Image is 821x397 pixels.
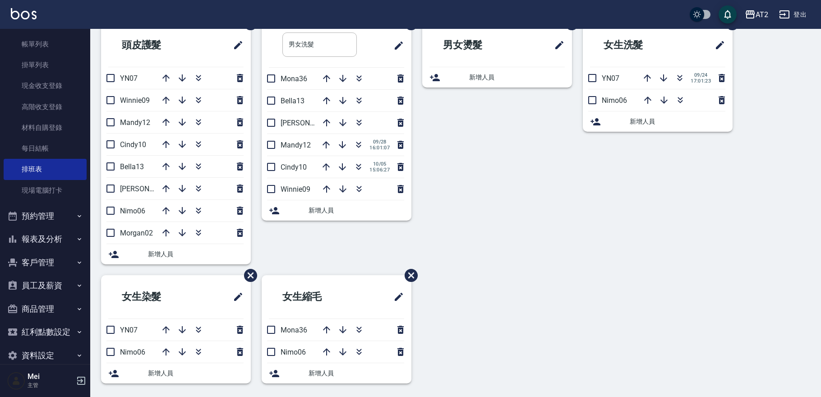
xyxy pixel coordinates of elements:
[269,281,362,313] h2: 女生縮毛
[7,372,25,390] img: Person
[227,286,244,308] span: 修改班表的標題
[388,35,404,56] span: 修改班表的標題
[281,97,304,105] span: Bella13
[4,117,87,138] a: 材料自購登錄
[4,34,87,55] a: 帳單列表
[4,180,87,201] a: 現場電腦打卡
[691,78,711,84] span: 17:01:23
[602,74,619,83] span: YN07
[281,141,311,149] span: Mandy12
[281,163,307,171] span: Cindy10
[775,6,810,23] button: 登出
[756,9,768,20] div: AT2
[11,8,37,19] img: Logo
[4,75,87,96] a: 現金收支登錄
[120,207,145,215] span: Nimo06
[4,344,87,367] button: 資料設定
[719,5,737,23] button: save
[602,96,627,105] span: Nimo06
[120,229,153,237] span: Morgan02
[691,72,711,78] span: 09/24
[120,96,150,105] span: Winnie09
[227,34,244,56] span: 修改班表的標題
[4,55,87,75] a: 掛單列表
[262,200,411,221] div: 新增人員
[4,97,87,117] a: 高階收支登錄
[281,348,306,356] span: Nimo06
[148,369,244,378] span: 新增人員
[4,138,87,159] a: 每日結帳
[398,262,419,289] span: 刪除班表
[281,185,310,194] span: Winnie09
[4,159,87,180] a: 排班表
[237,262,258,289] span: 刪除班表
[4,320,87,344] button: 紅利點數設定
[4,297,87,321] button: 商品管理
[309,369,404,378] span: 新增人員
[369,167,390,173] span: 15:06:27
[309,206,404,215] span: 新增人員
[369,161,390,167] span: 10/05
[369,139,390,145] span: 09/28
[583,111,733,132] div: 新增人員
[108,281,201,313] h2: 女生染髮
[120,118,150,127] span: Mandy12
[120,348,145,356] span: Nimo06
[369,145,390,151] span: 16:01:07
[262,363,411,383] div: 新增人員
[281,74,307,83] span: Mona36
[4,227,87,251] button: 報表及分析
[469,73,565,82] span: 新增人員
[28,381,74,389] p: 主管
[630,117,725,126] span: 新增人員
[120,326,138,334] span: YN07
[590,29,683,61] h2: 女生洗髮
[148,249,244,259] span: 新增人員
[4,251,87,274] button: 客戶管理
[741,5,772,24] button: AT2
[120,162,144,171] span: Bella13
[4,274,87,297] button: 員工及薪資
[120,185,182,193] span: [PERSON_NAME]37
[281,119,343,127] span: [PERSON_NAME]37
[282,32,357,57] input: 排版標題
[120,140,146,149] span: Cindy10
[4,204,87,228] button: 預約管理
[281,326,307,334] span: Mona36
[429,29,522,61] h2: 男女燙髮
[108,29,201,61] h2: 頭皮護髮
[549,34,565,56] span: 修改班表的標題
[422,67,572,88] div: 新增人員
[101,244,251,264] div: 新增人員
[388,286,404,308] span: 修改班表的標題
[709,34,725,56] span: 修改班表的標題
[101,363,251,383] div: 新增人員
[120,74,138,83] span: YN07
[28,372,74,381] h5: Mei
